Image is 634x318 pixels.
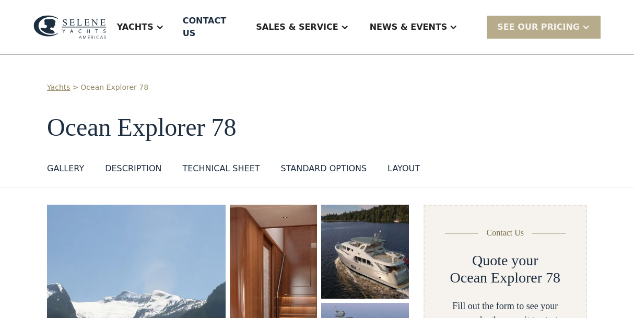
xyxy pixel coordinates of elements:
div: Sales & Service [256,21,338,33]
div: Yachts [117,21,154,33]
a: Ocean Explorer 78 [80,82,148,93]
div: Yachts [107,6,174,48]
a: Technical sheet [182,162,260,179]
div: Contact US [183,15,238,40]
div: GALLERY [47,162,84,175]
h2: Quote your [472,252,538,269]
div: Sales & Service [245,6,359,48]
a: open lightbox [321,205,408,299]
img: logo [33,15,107,39]
a: DESCRIPTION [105,162,161,179]
h1: Ocean Explorer 78 [47,114,587,142]
div: SEE Our Pricing [497,21,580,33]
h2: Ocean Explorer 78 [450,269,560,287]
a: GALLERY [47,162,84,179]
div: DESCRIPTION [105,162,161,175]
div: SEE Our Pricing [487,16,601,38]
div: Technical sheet [182,162,260,175]
div: layout [388,162,420,175]
div: Contact Us [487,227,524,239]
a: layout [388,162,420,179]
a: standard options [281,162,367,179]
a: Yachts [47,82,71,93]
div: News & EVENTS [370,21,448,33]
div: News & EVENTS [359,6,468,48]
div: > [73,82,79,93]
div: standard options [281,162,367,175]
